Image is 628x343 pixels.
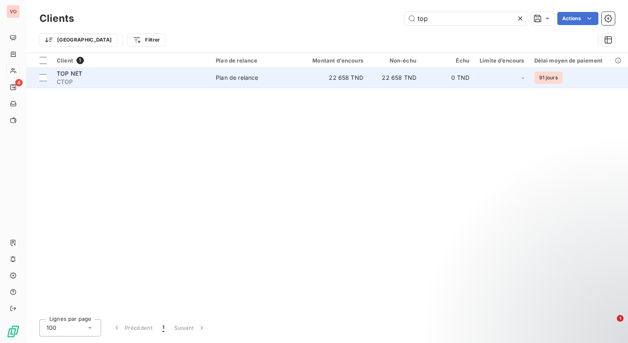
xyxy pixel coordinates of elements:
[479,57,524,64] div: Limite d’encours
[534,57,623,64] div: Délai moyen de paiement
[617,315,623,322] span: 1
[404,12,528,25] input: Rechercher
[464,263,628,321] iframe: Intercom notifications message
[157,319,169,336] button: 1
[421,68,474,88] td: 0 TND
[216,74,258,82] div: Plan de relance
[426,57,469,64] div: Échu
[39,33,117,46] button: [GEOGRAPHIC_DATA]
[302,57,363,64] div: Montant d'encours
[522,74,524,82] span: -
[557,12,598,25] button: Actions
[39,11,74,26] h3: Clients
[57,57,73,64] span: Client
[7,5,20,18] div: VO
[216,57,292,64] div: Plan de relance
[127,33,165,46] button: Filtrer
[600,315,620,335] iframe: Intercom live chat
[534,72,563,84] span: 91 jours
[169,319,211,336] button: Suivant
[162,324,164,332] span: 1
[297,68,368,88] td: 22 658 TND
[373,57,416,64] div: Non-échu
[57,70,82,77] span: TOP NET
[368,68,421,88] td: 22 658 TND
[7,325,20,338] img: Logo LeanPay
[76,57,84,64] span: 1
[46,324,56,332] span: 100
[108,319,157,336] button: Précédent
[57,78,206,86] span: CTOP
[15,79,23,86] span: 4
